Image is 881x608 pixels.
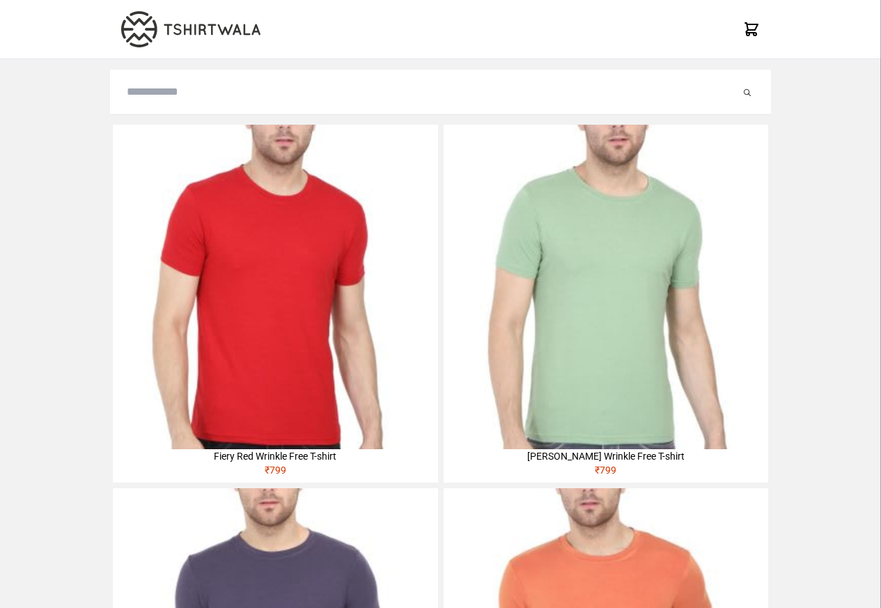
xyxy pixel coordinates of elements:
[740,84,754,100] button: Submit your search query.
[113,463,437,483] div: ₹ 799
[113,125,437,483] a: Fiery Red Wrinkle Free T-shirt₹799
[121,11,260,47] img: TW-LOGO-400-104.png
[444,125,768,483] a: [PERSON_NAME] Wrinkle Free T-shirt₹799
[113,125,437,449] img: 4M6A2225-320x320.jpg
[444,449,768,463] div: [PERSON_NAME] Wrinkle Free T-shirt
[444,125,768,449] img: 4M6A2211-320x320.jpg
[444,463,768,483] div: ₹ 799
[113,449,437,463] div: Fiery Red Wrinkle Free T-shirt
